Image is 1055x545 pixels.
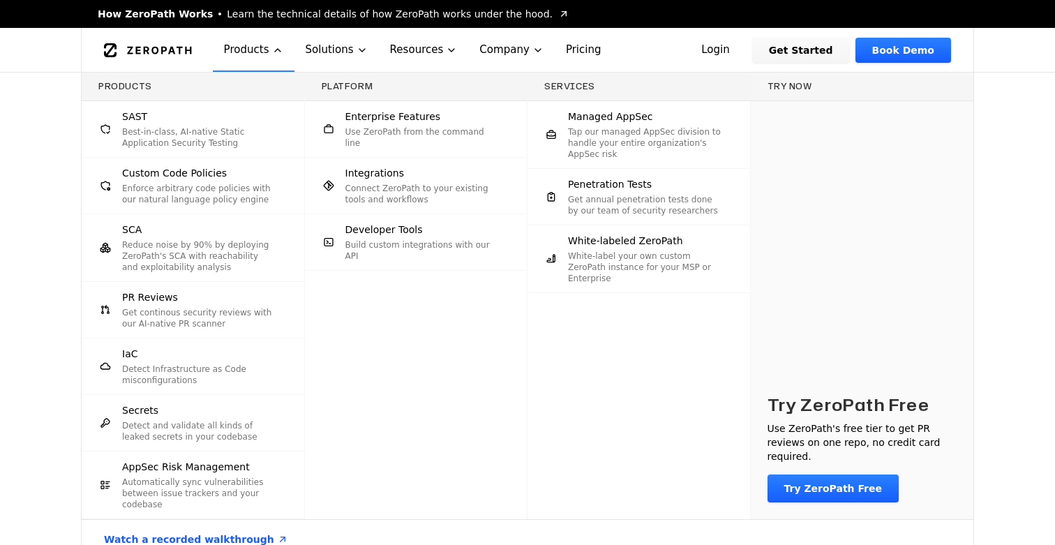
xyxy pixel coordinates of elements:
a: SASTBest-in-class, AI-native Static Application Security Testing [82,101,304,157]
a: PR ReviewsGet continous security reviews with our AI-native PR scanner [82,282,304,338]
h3: Try ZeroPath Free [768,394,929,416]
p: Connect ZeroPath to your existing tools and workflows [345,183,500,205]
button: Company [468,28,555,72]
span: IaC [122,347,137,361]
a: IntegrationsConnect ZeroPath to your existing tools and workflows [305,158,527,214]
a: Enterprise FeaturesUse ZeroPath from the command line [305,101,527,157]
a: AppSec Risk ManagementAutomatically sync vulnerabilities between issue trackers and your codebase [82,451,304,518]
p: Tap our managed AppSec division to handle your entire organization's AppSec risk [568,126,722,160]
a: How ZeroPath WorksLearn the technical details of how ZeroPath works under the hood. [98,7,569,21]
a: Penetration TestsGet annual penetration tests done by our team of security researchers [527,169,750,225]
span: Secrets [122,403,158,417]
span: Learn the technical details of how ZeroPath works under the hood. [227,7,553,21]
a: SecretsDetect and validate all kinds of leaked secrets in your codebase [82,395,304,451]
span: AppSec Risk Management [122,460,250,474]
p: Get continous security reviews with our AI-native PR scanner [122,307,276,329]
a: Login [684,38,747,63]
span: Penetration Tests [568,177,652,191]
a: Book Demo [855,38,951,63]
a: Pricing [555,28,613,72]
span: How ZeroPath Works [98,7,213,21]
p: Best-in-class, AI-native Static Application Security Testing [122,126,276,149]
h3: Services [544,81,733,92]
nav: Global [81,28,974,72]
span: SCA [122,223,142,237]
span: Integrations [345,166,404,180]
span: Managed AppSec [568,110,653,124]
a: IaCDetect Infrastructure as Code misconfigurations [82,338,304,394]
p: Enforce arbitrary code policies with our natural language policy engine [122,183,276,205]
span: SAST [122,110,147,124]
h3: Platform [322,81,511,92]
span: Developer Tools [345,223,423,237]
p: Get annual penetration tests done by our team of security researchers [568,194,722,216]
a: SCAReduce noise by 90% by deploying ZeroPath's SCA with reachability and exploitability analysis [82,214,304,281]
button: Products [213,28,294,72]
p: Use ZeroPath's free tier to get PR reviews on one repo, no credit card required. [768,421,957,463]
p: Automatically sync vulnerabilities between issue trackers and your codebase [122,477,276,510]
span: PR Reviews [122,290,178,304]
h3: Try now [768,81,957,92]
button: Resources [379,28,469,72]
p: Build custom integrations with our API [345,239,500,262]
a: Developer ToolsBuild custom integrations with our API [305,214,527,270]
p: Detect Infrastructure as Code misconfigurations [122,364,276,386]
span: Enterprise Features [345,110,441,124]
p: Detect and validate all kinds of leaked secrets in your codebase [122,420,276,442]
p: Reduce noise by 90% by deploying ZeroPath's SCA with reachability and exploitability analysis [122,239,276,273]
span: White-labeled ZeroPath [568,234,683,248]
a: Try ZeroPath Free [768,475,899,502]
button: Solutions [294,28,379,72]
a: Managed AppSecTap our managed AppSec division to handle your entire organization's AppSec risk [527,101,750,168]
p: White-label your own custom ZeroPath instance for your MSP or Enterprise [568,251,722,284]
h3: Products [98,81,287,92]
span: Custom Code Policies [122,166,227,180]
a: Get Started [752,38,850,63]
a: Custom Code PoliciesEnforce arbitrary code policies with our natural language policy engine [82,158,304,214]
p: Use ZeroPath from the command line [345,126,500,149]
a: White-labeled ZeroPathWhite-label your own custom ZeroPath instance for your MSP or Enterprise [527,225,750,292]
